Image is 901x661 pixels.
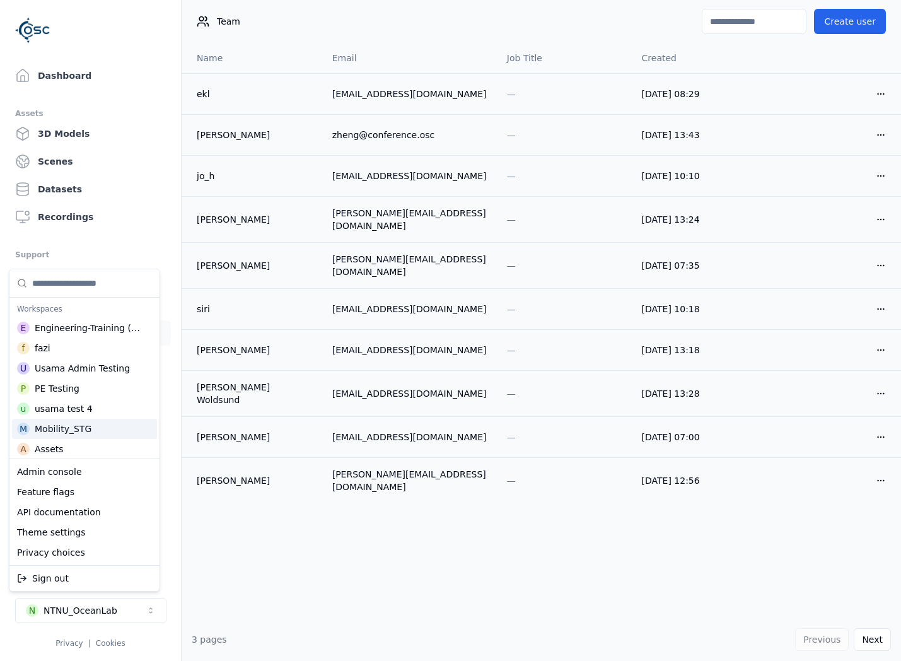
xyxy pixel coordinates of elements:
div: Engineering-Training (SSO Staging) [35,322,145,334]
div: Suggestions [9,459,160,565]
div: A [17,443,30,455]
div: Admin console [12,462,157,482]
div: U [17,362,30,375]
div: Suggestions [9,566,160,591]
div: Theme settings [12,522,157,542]
div: Sign out [12,568,157,588]
div: Privacy choices [12,542,157,563]
div: PE Testing [35,382,79,395]
div: f [17,342,30,354]
div: P [17,382,30,395]
div: usama test 4 [35,402,93,415]
div: Mobility_STG [35,423,91,435]
div: Workspaces [12,300,157,318]
div: Feature flags [12,482,157,502]
div: API documentation [12,502,157,522]
div: Usama Admin Testing [35,362,130,375]
div: Assets [35,443,64,455]
div: fazi [35,342,50,354]
div: M [17,423,30,435]
div: u [17,402,30,415]
div: E [17,322,30,334]
div: Suggestions [9,269,160,459]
